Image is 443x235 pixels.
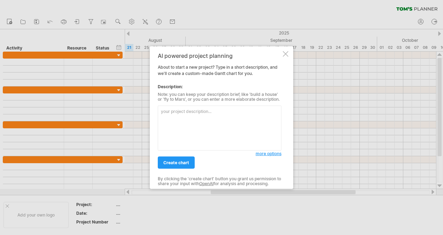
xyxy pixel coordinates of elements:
a: OpenAI [199,181,213,186]
div: Description: [158,84,281,90]
span: create chart [163,160,189,165]
span: more options [256,151,281,156]
div: Note: you can keep your description brief, like 'build a house' or 'fly to Mars', or you can ente... [158,92,281,102]
a: create chart [158,157,195,169]
div: AI powered project planning [158,53,281,59]
div: By clicking the 'create chart' button you grant us permission to share your input with for analys... [158,176,281,187]
a: more options [256,151,281,157]
div: About to start a new project? Type in a short description, and we'll create a custom-made Gantt c... [158,53,281,183]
